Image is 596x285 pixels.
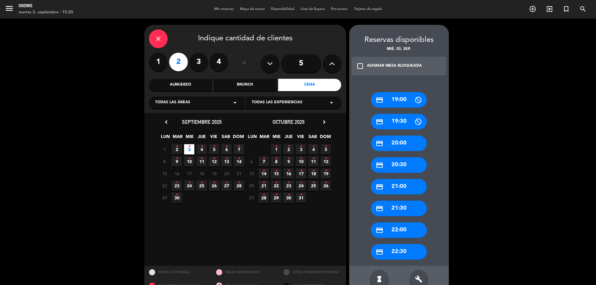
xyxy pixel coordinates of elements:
span: 2 [283,144,294,154]
span: 20 [221,168,232,179]
i: credit_card [376,140,383,147]
i: hourglass_full [376,275,383,283]
span: Todas las áreas [155,100,190,106]
i: menu [5,4,14,13]
i: • [225,178,228,188]
span: 11 [308,156,318,167]
span: Mapa de mesas [237,7,268,11]
i: credit_card [376,248,383,256]
span: 22 [271,180,281,191]
span: 11 [196,156,207,167]
span: SAB [308,133,318,143]
i: • [325,166,327,176]
span: 3 [184,144,194,154]
i: credit_card [376,161,383,169]
span: DOM [233,133,243,143]
i: • [287,154,290,163]
span: 21 [259,180,269,191]
span: 24 [184,180,194,191]
span: JUE [283,133,294,143]
span: 28 [234,180,244,191]
span: 23 [172,180,182,191]
div: martes 2. septiembre - 15:20 [19,9,73,16]
span: Mis reservas [211,7,237,11]
span: 7 [259,156,269,167]
span: SAB [221,133,231,143]
i: build [415,275,422,283]
i: • [275,178,277,188]
span: 23 [283,180,294,191]
div: isidris [19,3,73,9]
span: 2 [172,144,182,154]
i: • [238,178,240,188]
div: MESAS RESTRINGIDAS [211,266,279,279]
span: 25 [196,180,207,191]
span: 19 [321,168,331,179]
label: 2 [169,53,188,71]
span: 6 [246,156,256,167]
div: ASIGNAR MESA BLOQUEADA [367,63,422,69]
div: Almuerzo [149,79,212,91]
i: • [176,154,178,163]
span: 14 [259,168,269,179]
i: turned_in_not [562,5,570,13]
span: septiembre 2025 [182,119,222,125]
i: • [238,141,240,151]
i: • [287,190,290,200]
span: VIE [296,133,306,143]
i: • [325,178,327,188]
i: • [188,178,190,188]
i: add_circle_outline [529,5,536,13]
span: 9 [283,156,294,167]
i: • [325,141,327,151]
i: • [300,154,302,163]
i: • [263,178,265,188]
div: 20:30 [371,157,427,173]
span: 8 [159,156,169,167]
i: • [201,178,203,188]
span: 8 [271,156,281,167]
i: • [176,190,178,200]
span: 21 [234,168,244,179]
div: Cena [278,79,341,91]
span: 17 [184,168,194,179]
i: • [312,141,314,151]
span: 4 [308,144,318,154]
span: 27 [221,180,232,191]
i: chevron_left [163,119,169,125]
span: 15 [159,168,169,179]
i: credit_card [376,96,383,104]
span: MAR [259,133,269,143]
i: • [275,166,277,176]
i: arrow_drop_down [231,99,239,106]
button: menu [5,4,14,15]
div: 19:00 [371,92,427,108]
i: • [238,154,240,163]
span: 10 [296,156,306,167]
span: 31 [296,193,306,203]
span: 24 [296,180,306,191]
div: 21:00 [371,179,427,194]
div: MESAS DISPONIBLES [144,266,212,279]
div: ó [234,53,255,74]
span: 17 [296,168,306,179]
i: • [300,190,302,200]
span: 3 [296,144,306,154]
span: 27 [246,193,256,203]
i: • [325,154,327,163]
label: 4 [210,53,228,71]
i: check_box_outline_blank [356,62,364,70]
span: 19 [209,168,219,179]
i: credit_card [376,183,383,191]
i: credit_card [376,226,383,234]
span: 4 [196,144,207,154]
span: JUE [196,133,207,143]
span: 16 [172,168,182,179]
span: Pre-acceso [328,7,351,11]
i: • [287,166,290,176]
i: • [213,141,215,151]
div: 22:30 [371,244,427,260]
i: • [275,190,277,200]
i: • [201,141,203,151]
span: MIE [271,133,282,143]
